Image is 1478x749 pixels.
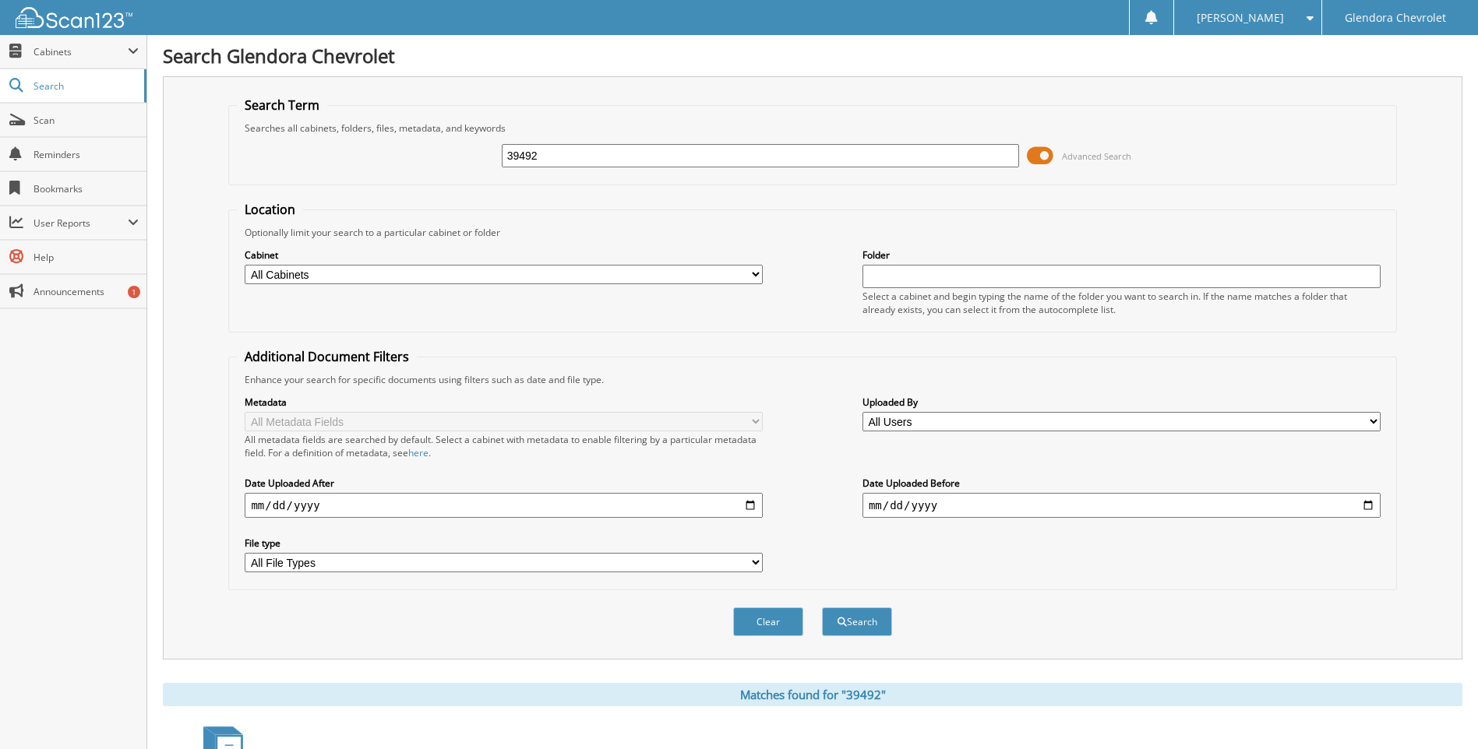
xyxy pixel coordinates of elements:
[1197,13,1284,23] span: [PERSON_NAME]
[1062,150,1131,162] span: Advanced Search
[34,114,139,127] span: Scan
[237,373,1388,386] div: Enhance your search for specific documents using filters such as date and file type.
[163,683,1462,706] div: Matches found for "39492"
[34,79,136,93] span: Search
[245,493,763,518] input: start
[34,182,139,195] span: Bookmarks
[245,476,763,490] label: Date Uploaded After
[237,97,327,114] legend: Search Term
[237,348,417,365] legend: Additional Document Filters
[862,493,1381,518] input: end
[245,536,763,550] label: File type
[822,607,892,636] button: Search
[163,43,1462,69] h1: Search Glendora Chevrolet
[128,286,140,298] div: 1
[733,607,803,636] button: Clear
[237,201,303,218] legend: Location
[34,148,139,161] span: Reminders
[862,396,1381,409] label: Uploaded By
[34,45,128,58] span: Cabinets
[34,251,139,264] span: Help
[862,248,1381,262] label: Folder
[237,121,1388,135] div: Searches all cabinets, folders, files, metadata, and keywords
[245,396,763,409] label: Metadata
[245,248,763,262] label: Cabinet
[245,433,763,459] div: All metadata fields are searched by default. Select a cabinet with metadata to enable filtering b...
[408,446,429,459] a: here
[237,226,1388,239] div: Optionally limit your search to a particular cabinet or folder
[16,7,132,28] img: scan123-logo-white.svg
[34,285,139,298] span: Announcements
[862,290,1381,316] div: Select a cabinet and begin typing the name of the folder you want to search in. If the name match...
[1345,13,1446,23] span: Glendora Chevrolet
[862,476,1381,490] label: Date Uploaded Before
[34,216,128,230] span: User Reports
